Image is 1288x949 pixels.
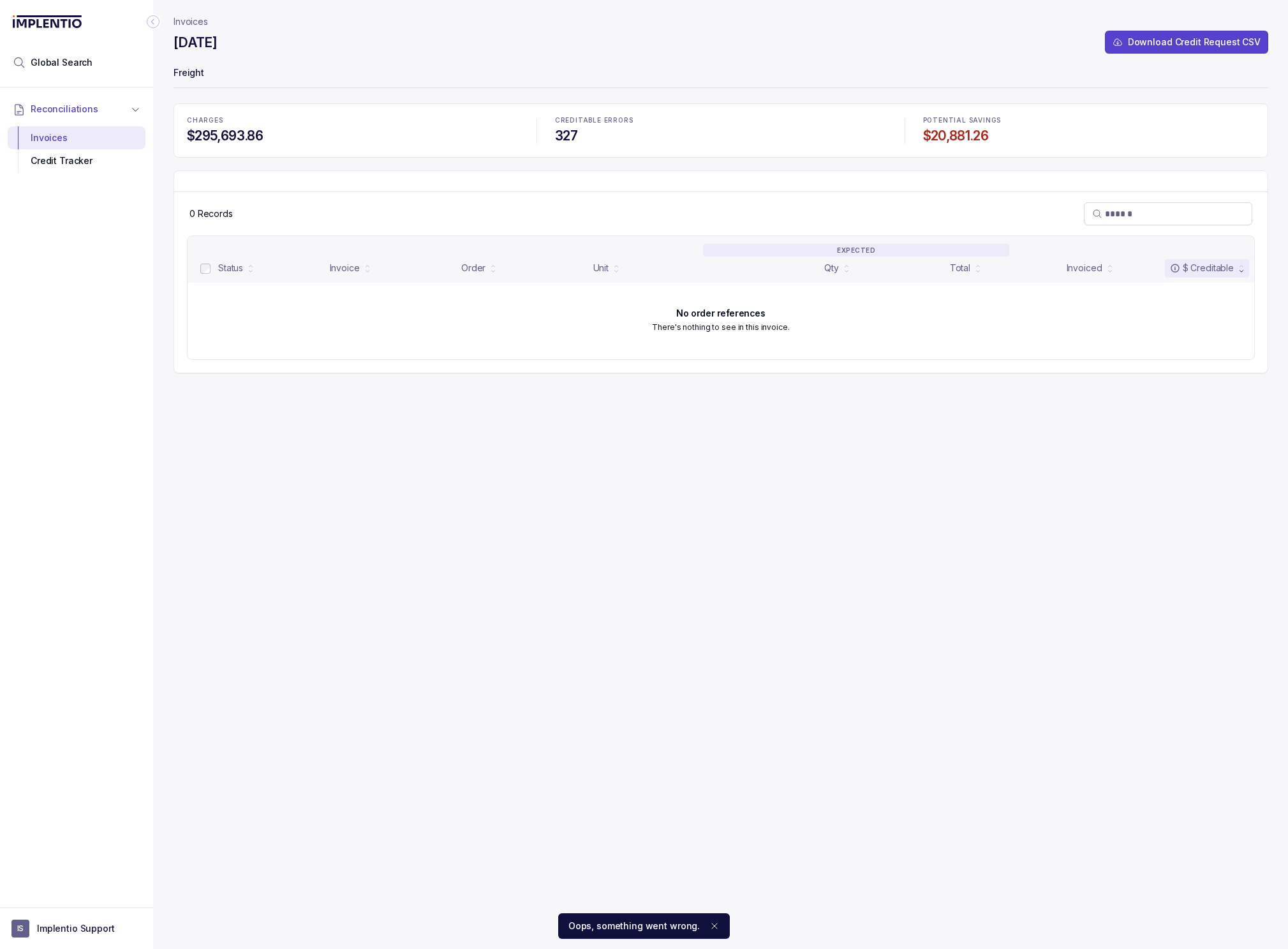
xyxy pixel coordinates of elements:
[174,15,208,28] nav: breadcrumb
[923,127,1255,145] h4: $20,881.26
[8,95,145,123] button: Reconciliations
[703,244,1009,257] p: EXPECTED
[1067,262,1102,274] div: Invoiced
[950,262,970,274] div: Total
[189,207,233,220] div: Remaining page entries
[461,262,485,274] div: Order
[18,126,135,149] div: Invoices
[174,61,1268,87] p: Freight
[824,262,839,274] div: Qty
[187,117,519,124] p: CHARGES
[568,920,700,932] p: Oops, something went wrong.
[1128,36,1261,49] p: Download Credit Request CSV
[18,149,135,172] div: Credit Tracker
[187,127,519,145] h4: $295,693.86
[8,124,145,176] div: Reconciliations
[189,207,233,220] p: 0 Records
[31,103,98,116] span: Reconciliations
[555,117,887,124] p: CREDITABLE ERRORS
[174,34,217,52] h4: [DATE]
[555,127,887,145] h4: 327
[652,321,789,334] p: There's nothing to see in this invoice.
[330,262,360,274] div: Invoice
[1105,31,1268,54] button: Download Credit Request CSV
[1170,262,1234,274] div: $ Creditable
[676,308,765,318] h6: No order references
[31,56,93,69] span: Global Search
[218,262,243,274] div: Status
[174,15,208,28] a: Invoices
[200,264,211,274] input: checkbox-checkbox
[923,117,1255,124] p: POTENTIAL SAVINGS
[145,14,161,29] div: Collapse Icon
[593,262,609,274] div: Unit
